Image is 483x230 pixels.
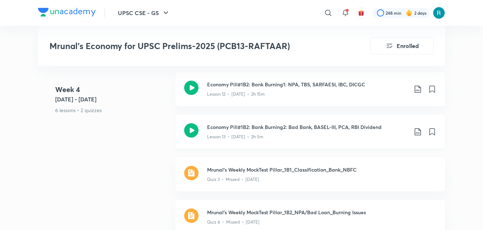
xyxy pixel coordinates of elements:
h3: Mrunal's Weekly MockTest Pillar_1B1_Classification_Bank_NBFC [207,166,436,173]
p: Lesson 12 • [DATE] • 2h 15m [207,91,265,97]
h3: Mrunal's Weekly MockTest Pillar_1B2_NPA/Bad Loan_Burning Issues [207,209,436,216]
a: Economy Pill#1B2: Bank Burning2: Bad Bank, BASEL-III, PCA, RBI DividendLesson 13 • [DATE] • 2h 5m [176,115,445,157]
img: Company Logo [38,8,96,16]
button: Enrolled [370,37,434,54]
h3: Economy Pill#1B2: Bank Burning1: NPA, TBS, SARFAESI, IBC, DICGC [207,81,408,88]
img: streak [406,9,413,16]
h5: [DATE] - [DATE] [55,95,170,104]
h4: Week 4 [55,84,170,95]
p: Lesson 13 • [DATE] • 2h 5m [207,134,263,140]
img: Rishav Bharadwaj [433,7,445,19]
a: Economy Pill#1B2: Bank Burning1: NPA, TBS, SARFAESI, IBC, DICGCLesson 12 • [DATE] • 2h 15m [176,72,445,115]
p: 6 lessons • 2 quizzes [55,106,170,114]
img: quiz [184,166,199,180]
a: quizMrunal's Weekly MockTest Pillar_1B1_Classification_Bank_NBFCQuiz 3 • Missed • [DATE] [176,157,445,200]
img: avatar [358,10,364,16]
button: UPSC CSE - GS [114,6,174,20]
h3: Mrunal’s Economy for UPSC Prelims-2025 (PCB13-RAFTAAR) [49,41,330,51]
a: Company Logo [38,8,96,18]
h3: Economy Pill#1B2: Bank Burning2: Bad Bank, BASEL-III, PCA, RBI Dividend [207,123,408,131]
img: quiz [184,209,199,223]
p: Quiz 3 • Missed • [DATE] [207,176,259,183]
p: Quiz 4 • Missed • [DATE] [207,219,259,225]
button: avatar [355,7,367,19]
